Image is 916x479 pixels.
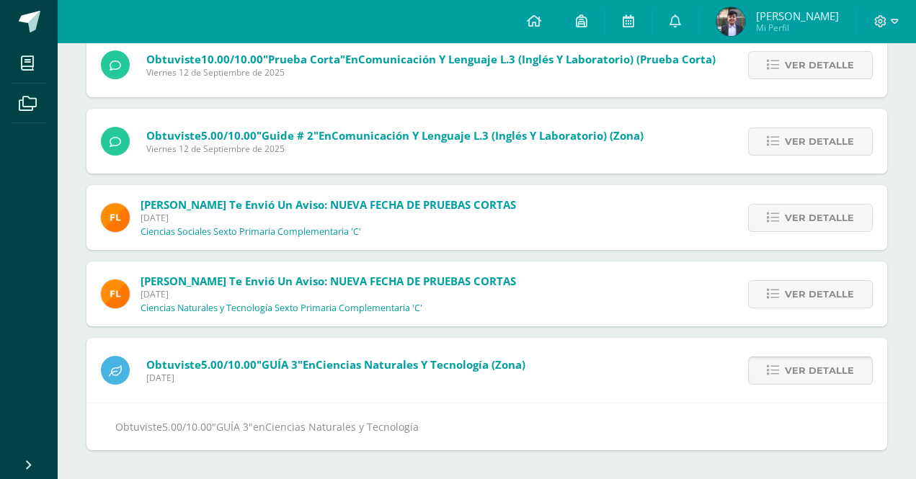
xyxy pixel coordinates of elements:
[101,279,130,308] img: 00e92e5268842a5da8ad8efe5964f981.png
[101,203,130,232] img: 00e92e5268842a5da8ad8efe5964f981.png
[716,7,745,36] img: 6bef1c5d1367db5a5be17bdf95a87fcb.png
[146,66,716,79] span: Viernes 12 de Septiembre de 2025
[141,303,422,314] p: Ciencias Naturales y Tecnología Sexto Primaria Complementaria 'C'
[265,420,419,434] span: Ciencias Naturales y Tecnología
[146,52,716,66] span: Obtuviste en
[785,205,854,231] span: Ver detalle
[756,9,839,23] span: [PERSON_NAME]
[162,420,212,434] span: 5.00/10.00
[257,357,303,372] span: "GUÍA 3"
[141,212,516,224] span: [DATE]
[785,357,854,384] span: Ver detalle
[756,22,839,34] span: Mi Perfil
[141,288,516,300] span: [DATE]
[141,274,516,288] span: [PERSON_NAME] te envió un aviso: NUEVA FECHA DE PRUEBAS CORTAS
[332,128,644,143] span: Comunicación y Lenguaje L.3 (Inglés y Laboratorio) (Zona)
[141,226,361,238] p: Ciencias Sociales Sexto Primaria Complementaria 'C'
[212,420,253,434] span: "GUÍA 3"
[358,52,716,66] span: Comunicación y Lenguaje L.3 (Inglés y Laboratorio) (Prueba Corta)
[201,357,257,372] span: 5.00/10.00
[146,372,525,384] span: [DATE]
[785,128,854,155] span: Ver detalle
[146,128,644,143] span: Obtuviste en
[785,281,854,308] span: Ver detalle
[316,357,525,372] span: Ciencias Naturales y Tecnología (Zona)
[146,143,644,155] span: Viernes 12 de Septiembre de 2025
[115,418,858,436] div: Obtuviste en
[146,357,525,372] span: Obtuviste en
[141,197,516,212] span: [PERSON_NAME] te envió un aviso: NUEVA FECHA DE PRUEBAS CORTAS
[263,52,345,66] span: "Prueba Corta"
[201,128,257,143] span: 5.00/10.00
[785,52,854,79] span: Ver detalle
[201,52,263,66] span: 10.00/10.00
[257,128,319,143] span: "Guide # 2"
